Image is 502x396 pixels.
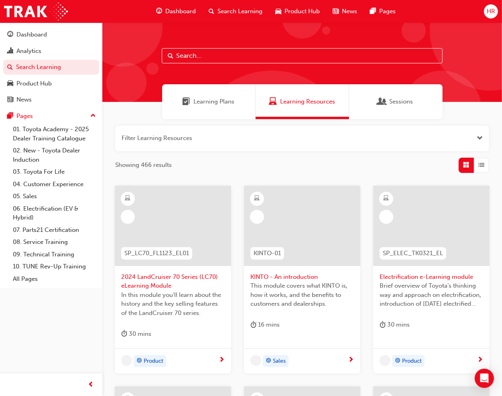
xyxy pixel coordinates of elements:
[269,3,326,20] a: car-iconProduct Hub
[115,160,172,170] span: Showing 466 results
[10,260,99,273] a: 10. TUNE Rev-Up Training
[121,329,127,339] span: duration-icon
[275,6,281,16] span: car-icon
[477,357,483,364] span: next-icon
[16,30,47,39] div: Dashboard
[219,357,225,364] span: next-icon
[125,193,131,204] span: learningResourceType_ELEARNING-icon
[254,193,260,204] span: learningResourceType_ELEARNING-icon
[3,109,99,124] button: Pages
[402,357,422,366] span: Product
[209,6,214,16] span: search-icon
[254,249,281,258] span: KINTO-01
[124,249,189,258] span: SP_LC70_FL1123_EL01
[136,356,142,366] span: target-icon
[3,26,99,109] button: DashboardAnalyticsSearch LearningProduct HubNews
[10,178,99,191] a: 04. Customer Experience
[7,48,13,55] span: chart-icon
[165,7,196,16] span: Dashboard
[7,31,13,39] span: guage-icon
[463,160,469,170] span: Grid
[194,97,235,106] span: Learning Plans
[115,186,231,374] a: SP_LC70_FL1123_EL012024 LandCruiser 70 Series (LC70) eLearning ModuleIn this module you'll learn ...
[250,320,256,330] span: duration-icon
[349,84,443,119] a: SessionsSessions
[250,272,354,282] span: KINTO - An introduction
[168,51,173,61] span: Search
[475,369,494,388] div: Open Intercom Messenger
[3,92,99,107] a: News
[370,6,376,16] span: pages-icon
[269,97,277,106] span: Learning Resources
[7,113,13,120] span: pages-icon
[395,356,400,366] span: target-icon
[16,79,52,88] div: Product Hub
[256,84,349,119] a: Learning ResourcesLearning Resources
[280,97,335,106] span: Learning Resources
[183,97,191,106] span: Learning Plans
[121,355,132,366] span: undefined-icon
[342,7,357,16] span: News
[380,320,410,330] div: 30 mins
[10,224,99,236] a: 07. Parts21 Certification
[250,355,261,366] span: undefined-icon
[7,80,13,87] span: car-icon
[150,3,202,20] a: guage-iconDashboard
[383,249,443,258] span: SP_ELEC_TK0321_EL
[378,97,386,106] span: Sessions
[326,3,364,20] a: news-iconNews
[10,144,99,166] a: 02. New - Toyota Dealer Induction
[10,166,99,178] a: 03. Toyota For Life
[364,3,402,20] a: pages-iconPages
[162,84,256,119] a: Learning PlansLearning Plans
[121,272,225,290] span: 2024 LandCruiser 70 Series (LC70) eLearning Module
[3,60,99,75] a: Search Learning
[266,356,271,366] span: target-icon
[379,7,396,16] span: Pages
[373,186,490,374] a: SP_ELEC_TK0321_ELElectrification e-Learning moduleBrief overview of Toyota’s thinking way and app...
[484,4,498,18] button: HR
[3,76,99,91] a: Product Hub
[16,112,33,121] div: Pages
[10,190,99,203] a: 05. Sales
[156,6,162,16] span: guage-icon
[487,7,495,16] span: HR
[250,320,280,330] div: 16 mins
[144,357,163,366] span: Product
[244,186,360,374] a: KINTO-01KINTO - An introductionThis module covers what KINTO is, how it works, and the benefits t...
[90,111,96,121] span: up-icon
[273,357,286,366] span: Sales
[380,281,483,309] span: Brief overview of Toyota’s thinking way and approach on electrification, introduction of [DATE] e...
[16,47,41,56] div: Analytics
[10,203,99,224] a: 06. Electrification (EV & Hybrid)
[16,95,32,104] div: News
[380,272,483,282] span: Electrification e-Learning module
[10,236,99,248] a: 08. Service Training
[479,160,485,170] span: List
[7,64,13,71] span: search-icon
[285,7,320,16] span: Product Hub
[202,3,269,20] a: search-iconSearch Learning
[390,97,413,106] span: Sessions
[3,44,99,59] a: Analytics
[4,2,68,20] img: Trak
[333,6,339,16] span: news-icon
[380,320,386,330] span: duration-icon
[217,7,262,16] span: Search Learning
[250,281,354,309] span: This module covers what KINTO is, how it works, and the benefits to customers and dealerships.
[162,48,443,63] input: Search...
[477,134,483,143] button: Open the filter
[348,357,354,364] span: next-icon
[10,273,99,285] a: All Pages
[3,27,99,42] a: Dashboard
[121,329,151,339] div: 30 mins
[10,123,99,144] a: 01. Toyota Academy - 2025 Dealer Training Catalogue
[121,290,225,318] span: In this module you'll learn about the history and the key selling features of the LandCruiser 70 ...
[383,193,389,204] span: learningResourceType_ELEARNING-icon
[380,355,390,366] span: undefined-icon
[10,248,99,261] a: 09. Technical Training
[88,380,94,390] span: prev-icon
